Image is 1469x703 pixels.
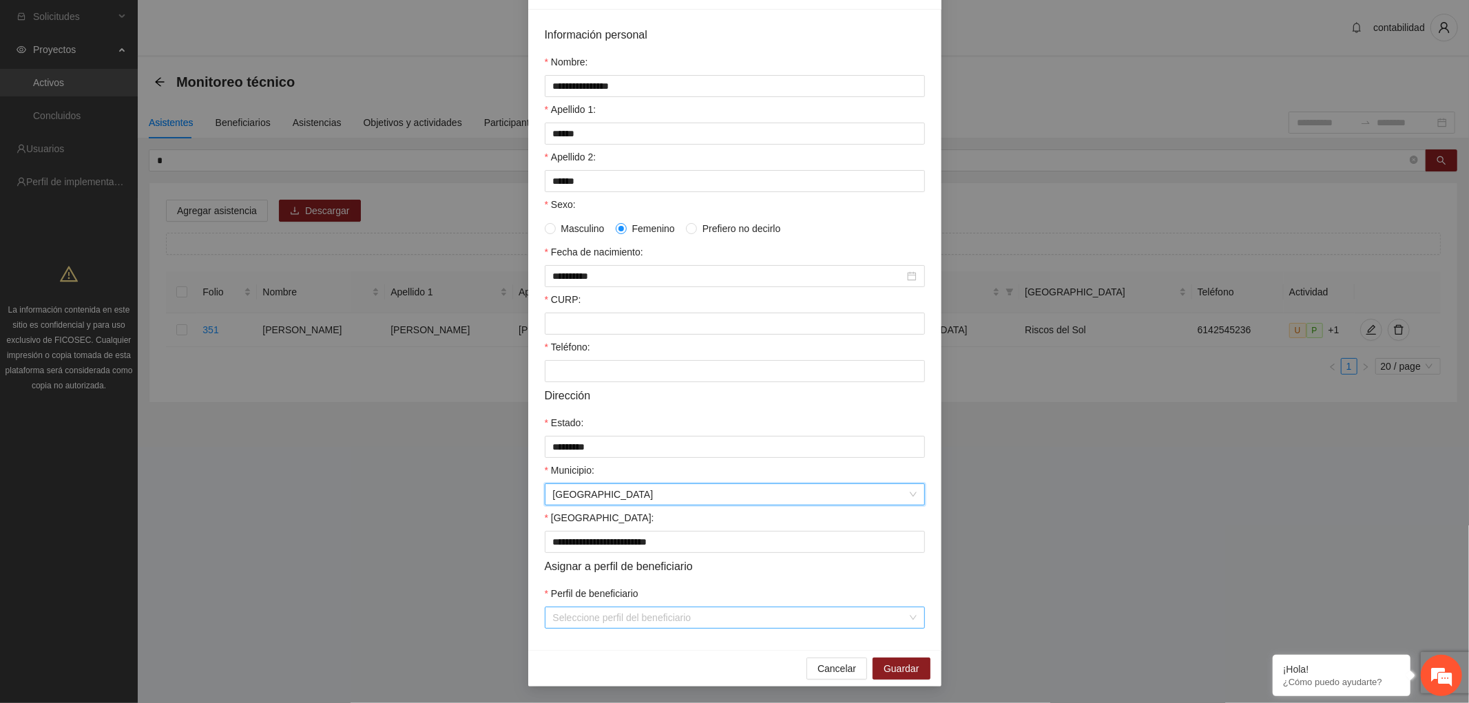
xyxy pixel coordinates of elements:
[545,415,584,430] label: Estado:
[553,484,917,505] span: Chihuahua
[545,26,647,43] span: Información personal
[545,586,638,601] label: Perfil de beneficiario
[545,436,925,458] input: Estado:
[545,531,925,553] input: Colonia:
[545,313,925,335] input: CURP:
[545,558,693,575] span: Asignar a perfil de beneficiario
[7,376,262,424] textarea: Escriba su mensaje y pulse “Intro”
[545,102,596,117] label: Apellido 1:
[545,75,925,97] input: Nombre:
[545,149,596,165] label: Apellido 2:
[697,221,786,236] span: Prefiero no decirlo
[545,54,588,70] label: Nombre:
[1283,677,1400,687] p: ¿Cómo puedo ayudarte?
[884,661,919,676] span: Guardar
[545,387,591,404] span: Dirección
[627,221,680,236] span: Femenino
[817,661,856,676] span: Cancelar
[545,170,925,192] input: Apellido 2:
[545,360,925,382] input: Teléfono:
[545,510,654,525] label: Colonia:
[545,339,590,355] label: Teléfono:
[545,463,594,478] label: Municipio:
[545,244,643,260] label: Fecha de nacimiento:
[873,658,930,680] button: Guardar
[545,197,576,212] label: Sexo:
[545,292,581,307] label: CURP:
[553,269,904,284] input: Fecha de nacimiento:
[226,7,259,40] div: Minimizar ventana de chat en vivo
[556,221,610,236] span: Masculino
[806,658,867,680] button: Cancelar
[545,123,925,145] input: Apellido 1:
[553,607,907,628] input: Perfil de beneficiario
[80,184,190,323] span: Estamos en línea.
[1283,664,1400,675] div: ¡Hola!
[72,70,231,88] div: Chatee con nosotros ahora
